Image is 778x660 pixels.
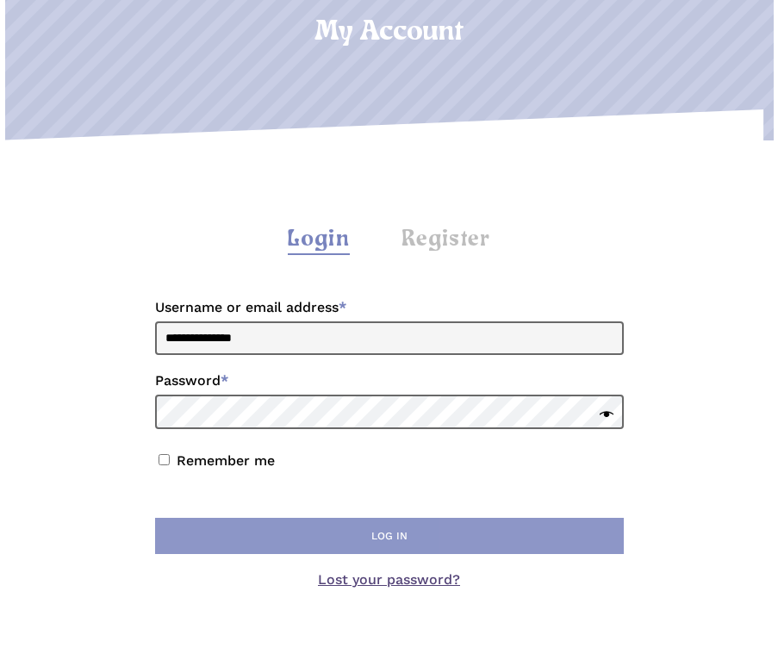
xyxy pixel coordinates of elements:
[155,367,624,395] label: Password
[318,571,460,588] a: Lost your password?
[155,294,624,321] label: Username or email address
[401,225,490,255] div: Register
[177,452,275,469] label: Remember me
[288,225,350,255] div: Login
[155,518,624,554] button: Log in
